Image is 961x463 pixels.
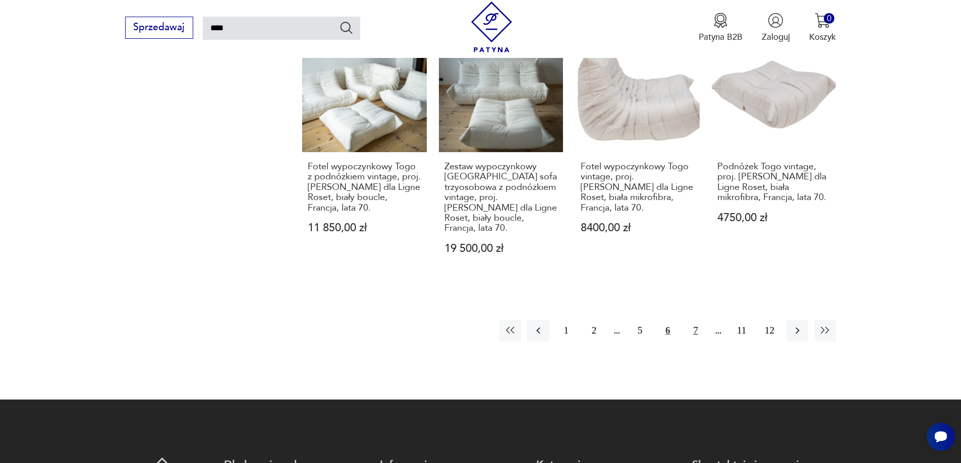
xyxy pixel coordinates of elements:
p: 4750,00 zł [717,213,831,223]
p: Koszyk [809,31,836,43]
button: 12 [759,320,780,342]
h3: Fotel wypoczynkowy Togo z podnóżkiem vintage, proj. [PERSON_NAME] dla Ligne Roset, biały boucle, ... [308,162,421,213]
img: Ikona medalu [713,13,728,28]
a: Sprzedawaj [125,24,193,32]
button: Szukaj [339,20,354,35]
button: 1 [555,320,577,342]
img: Ikona koszyka [815,13,830,28]
button: 6 [657,320,679,342]
p: 8400,00 zł [581,223,694,233]
a: KlasykZestaw wypoczynkowy Togo sofa trzyosobowa z podnóżkiem vintage, proj. M. Ducaroy dla Ligne ... [439,28,563,278]
a: KlasykFotel wypoczynkowy Togo vintage, proj. M. Ducaroy dla Ligne Roset, biała mikrofibra, Francj... [575,28,700,278]
a: Ikona medaluPatyna B2B [699,13,743,43]
button: Zaloguj [762,13,790,43]
h3: Zestaw wypoczynkowy [GEOGRAPHIC_DATA] sofa trzyosobowa z podnóżkiem vintage, proj. [PERSON_NAME] ... [444,162,558,234]
button: 11 [731,320,753,342]
h3: Fotel wypoczynkowy Togo vintage, proj. [PERSON_NAME] dla Ligne Roset, biała mikrofibra, Francja, ... [581,162,694,213]
button: 2 [583,320,605,342]
button: Sprzedawaj [125,17,193,39]
p: Patyna B2B [699,31,743,43]
p: 11 850,00 zł [308,223,421,233]
p: 19 500,00 zł [444,243,558,254]
div: 0 [824,13,834,24]
a: KlasykFotel wypoczynkowy Togo z podnóżkiem vintage, proj. M. Ducaroy dla Ligne Roset, biały boucl... [302,28,427,278]
button: Patyna B2B [699,13,743,43]
img: Ikonka użytkownika [768,13,783,28]
p: Zaloguj [762,31,790,43]
button: 5 [629,320,651,342]
button: 7 [685,320,706,342]
a: KlasykPodnóżek Togo vintage, proj. M. Ducaroy dla Ligne Roset, biała mikrofibra, Francja, lata 70... [712,28,836,278]
h3: Podnóżek Togo vintage, proj. [PERSON_NAME] dla Ligne Roset, biała mikrofibra, Francja, lata 70. [717,162,831,203]
button: 0Koszyk [809,13,836,43]
iframe: Smartsupp widget button [927,423,955,451]
img: Patyna - sklep z meblami i dekoracjami vintage [466,2,517,52]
